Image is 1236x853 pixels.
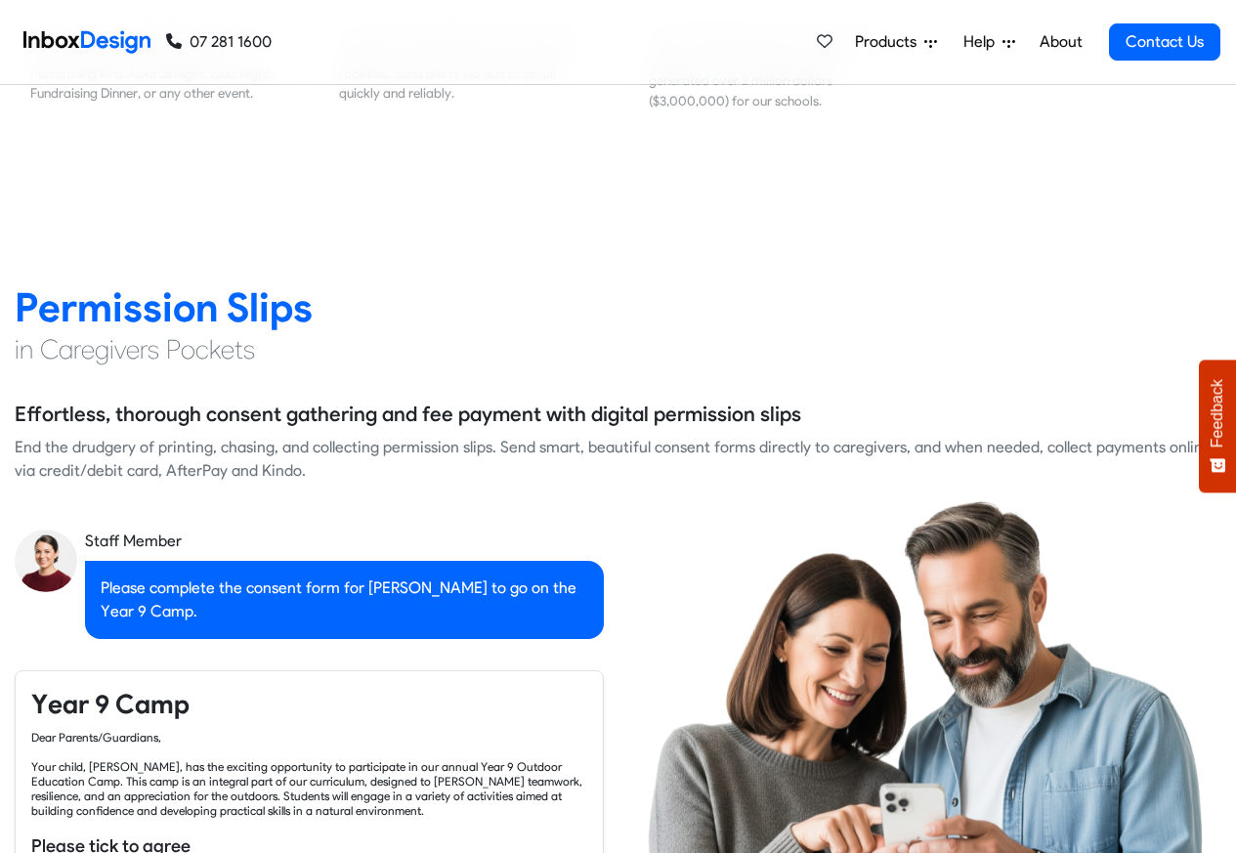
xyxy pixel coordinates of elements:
img: staff_avatar.png [15,530,77,592]
div: End the drudgery of printing, chasing, and collecting permission slips. Send smart, beautiful con... [15,436,1221,483]
span: Products [855,30,924,54]
div: Please complete the consent form for [PERSON_NAME] to go on the Year 9 Camp. [85,561,604,639]
h2: Permission Slips [15,282,1221,332]
span: Help [963,30,1002,54]
a: Contact Us [1109,23,1220,61]
a: About [1034,22,1087,62]
button: Feedback - Show survey [1199,360,1236,492]
div: Staff Member [85,530,604,553]
h5: Effortless, thorough consent gathering and fee payment with digital permission slips [15,400,801,429]
div: Dear Parents/Guardians, Your child, [PERSON_NAME], has the exciting opportunity to participate in... [31,730,587,818]
span: Feedback [1209,379,1226,448]
a: 07 281 1600 [166,30,272,54]
a: Help [956,22,1023,62]
h4: in Caregivers Pockets [15,332,1221,367]
a: Products [847,22,945,62]
h4: Year 9 Camp [31,687,587,722]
